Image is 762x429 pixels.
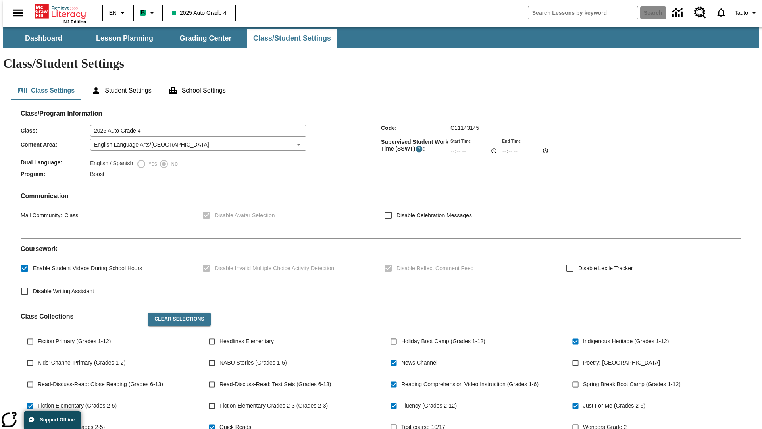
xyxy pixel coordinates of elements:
[21,313,142,320] h2: Class Collections
[528,6,638,19] input: search field
[21,245,741,300] div: Coursework
[3,27,759,48] div: SubNavbar
[502,138,521,144] label: End Time
[35,3,86,24] div: Home
[90,159,133,169] label: English / Spanish
[166,29,245,48] button: Grading Center
[396,264,474,272] span: Disable Reflect Comment Feed
[401,402,457,410] span: Fluency (Grades 2-12)
[381,139,450,153] span: Supervised Student Work Time (SSWT) :
[109,9,117,17] span: EN
[11,81,751,100] div: Class/Student Settings
[63,19,86,24] span: NJ Edition
[21,110,741,117] h2: Class/Program Information
[11,81,81,100] button: Class Settings
[169,160,178,168] span: No
[4,29,83,48] button: Dashboard
[21,245,741,253] h2: Course work
[583,359,660,367] span: Poetry: [GEOGRAPHIC_DATA]
[219,359,287,367] span: NABU Stories (Grades 1-5)
[148,313,210,326] button: Clear Selections
[162,81,232,100] button: School Settings
[711,2,731,23] a: Notifications
[21,192,741,232] div: Communication
[38,380,163,388] span: Read-Discuss-Read: Close Reading (Grades 6-13)
[141,8,145,17] span: B
[401,337,485,346] span: Holiday Boot Camp (Grades 1-12)
[33,264,142,272] span: Enable Student Videos During School Hours
[24,411,81,429] button: Support Offline
[247,29,337,48] button: Class/Student Settings
[215,264,334,272] span: Disable Invalid Multiple Choice Activity Detection
[146,160,157,168] span: Yes
[38,402,117,410] span: Fiction Elementary (Grades 2-5)
[137,6,160,20] button: Boost Class color is mint green. Change class color
[219,402,328,410] span: Fiction Elementary Grades 2-3 (Grades 2-3)
[21,128,90,134] span: Class :
[38,359,125,367] span: Kids' Channel Primary (Grades 1-2)
[219,337,274,346] span: Headlines Elementary
[38,337,111,346] span: Fiction Primary (Grades 1-12)
[668,2,689,24] a: Data Center
[415,145,423,153] button: Supervised Student Work Time is the timeframe when students can take LevelSet and when lessons ar...
[40,417,75,423] span: Support Offline
[401,380,539,388] span: Reading Comprehension Video Instruction (Grades 1-6)
[583,337,669,346] span: Indigenous Heritage (Grades 1-12)
[85,29,164,48] button: Lesson Planning
[21,192,741,200] h2: Communication
[3,29,338,48] div: SubNavbar
[21,171,90,177] span: Program :
[583,380,681,388] span: Spring Break Boot Camp (Grades 1-12)
[735,9,748,17] span: Tauto
[381,125,450,131] span: Code :
[689,2,711,23] a: Resource Center, Will open in new tab
[219,380,331,388] span: Read-Discuss-Read: Text Sets (Grades 6-13)
[215,211,275,220] span: Disable Avatar Selection
[21,212,62,218] span: Mail Community :
[90,125,306,137] input: Class
[450,125,479,131] span: C11143145
[396,211,472,220] span: Disable Celebration Messages
[3,56,759,71] h1: Class/Student Settings
[401,359,437,367] span: News Channel
[90,139,306,151] div: English Language Arts/[GEOGRAPHIC_DATA]
[21,159,90,166] span: Dual Language :
[90,171,104,177] span: Boost
[35,4,86,19] a: Home
[33,287,94,296] span: Disable Writing Assistant
[85,81,158,100] button: Student Settings
[106,6,131,20] button: Language: EN, Select a language
[21,141,90,148] span: Content Area :
[450,138,471,144] label: Start Time
[6,1,30,25] button: Open side menu
[172,9,227,17] span: 2025 Auto Grade 4
[21,118,741,179] div: Class/Program Information
[62,212,78,218] span: Class
[731,6,762,20] button: Profile/Settings
[583,402,645,410] span: Just For Me (Grades 2-5)
[578,264,633,272] span: Disable Lexile Tracker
